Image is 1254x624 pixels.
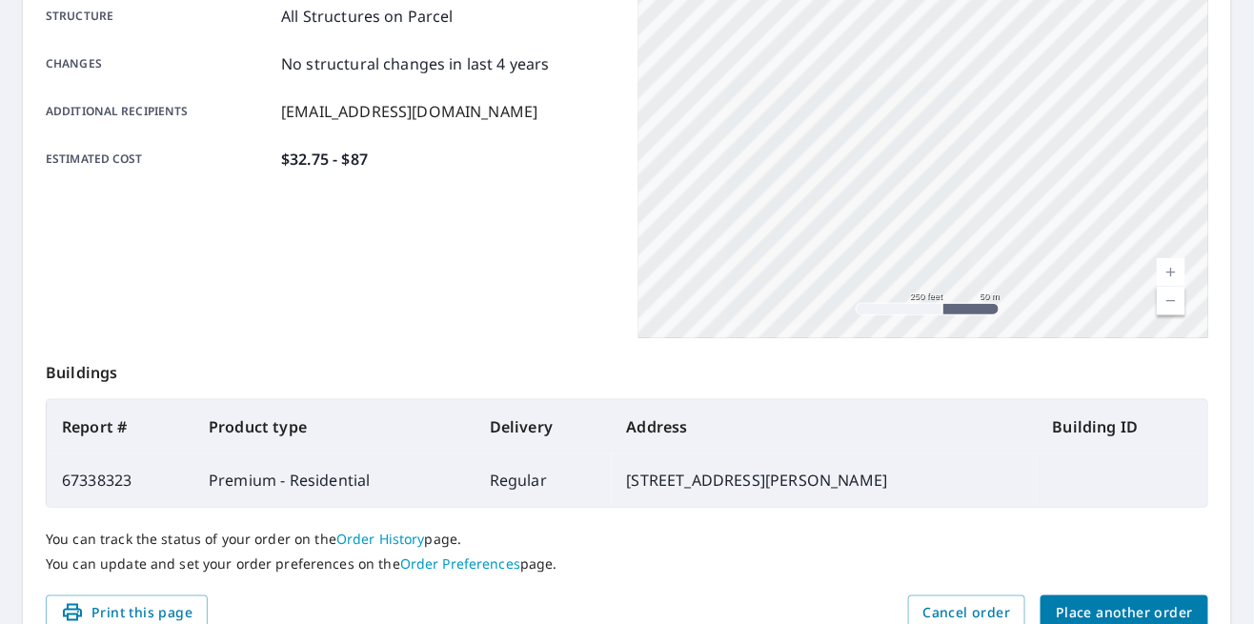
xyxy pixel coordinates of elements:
[281,148,368,171] p: $32.75 - $87
[46,148,273,171] p: Estimated cost
[475,400,612,453] th: Delivery
[336,530,425,548] a: Order History
[46,555,1208,573] p: You can update and set your order preferences on the page.
[400,554,520,573] a: Order Preferences
[47,400,193,453] th: Report #
[47,453,193,507] td: 67338323
[1157,287,1185,315] a: Current Level 17, Zoom Out
[281,52,550,75] p: No structural changes in last 4 years
[193,453,475,507] td: Premium - Residential
[281,5,454,28] p: All Structures on Parcel
[46,5,273,28] p: Structure
[46,338,1208,399] p: Buildings
[46,531,1208,548] p: You can track the status of your order on the page.
[475,453,612,507] td: Regular
[46,52,273,75] p: Changes
[193,400,475,453] th: Product type
[612,400,1038,453] th: Address
[1157,258,1185,287] a: Current Level 17, Zoom In
[46,100,273,123] p: Additional recipients
[612,453,1038,507] td: [STREET_ADDRESS][PERSON_NAME]
[281,100,537,123] p: [EMAIL_ADDRESS][DOMAIN_NAME]
[1038,400,1207,453] th: Building ID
